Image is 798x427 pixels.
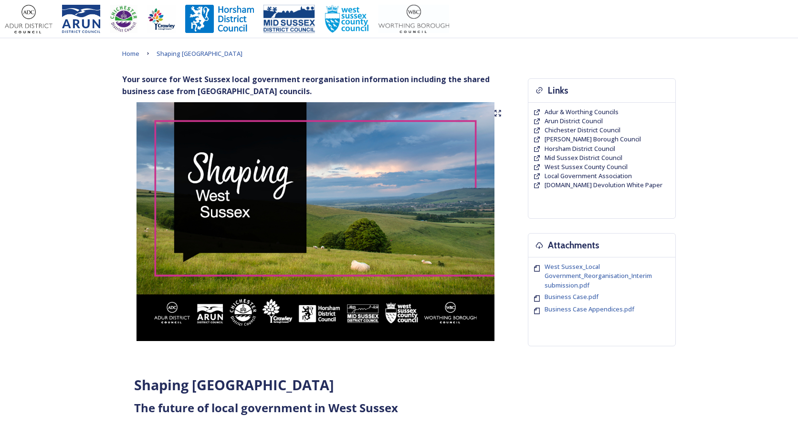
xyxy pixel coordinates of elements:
span: Home [122,49,139,58]
img: 150ppimsdc%20logo%20blue.png [263,5,315,33]
img: CDC%20Logo%20-%20you%20may%20have%20a%20better%20version.jpg [110,5,137,33]
a: Arun District Council [545,117,603,126]
span: [DOMAIN_NAME] Devolution White Paper [545,181,662,189]
span: Business Case.pdf [545,292,598,301]
strong: Your source for West Sussex local government reorganisation information including the shared busi... [122,74,490,96]
a: [DOMAIN_NAME] Devolution White Paper [545,181,662,190]
strong: The future of local government in West Sussex [134,400,398,416]
span: Arun District Council [545,117,603,125]
span: Chichester District Council [545,126,620,134]
strong: Shaping [GEOGRAPHIC_DATA] [134,375,334,394]
span: West Sussex_Local Government_Reorganisation_Interim submission.pdf [545,262,652,289]
img: Crawley%20BC%20logo.jpg [147,5,176,33]
span: [PERSON_NAME] Borough Council [545,135,641,143]
img: Horsham%20DC%20Logo.jpg [185,5,254,33]
h3: Links [548,84,568,97]
a: Adur & Worthing Councils [545,107,619,117]
a: West Sussex County Council [545,162,628,171]
img: Worthing_Adur%20%281%29.jpg [378,5,449,33]
a: Chichester District Council [545,126,620,135]
img: Adur%20logo%20%281%29.jpeg [5,5,52,33]
a: Local Government Association [545,171,632,181]
a: [PERSON_NAME] Borough Council [545,135,641,144]
a: Mid Sussex District Council [545,153,622,162]
h3: Attachments [548,238,599,252]
img: WSCCPos-Spot-25mm.jpg [325,5,369,33]
a: Horsham District Council [545,144,615,153]
span: Shaping [GEOGRAPHIC_DATA] [157,49,242,58]
a: Home [122,48,139,59]
span: Business Case Appendices.pdf [545,305,634,313]
img: Arun%20District%20Council%20logo%20blue%20CMYK.jpg [62,5,100,33]
a: Shaping [GEOGRAPHIC_DATA] [157,48,242,59]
